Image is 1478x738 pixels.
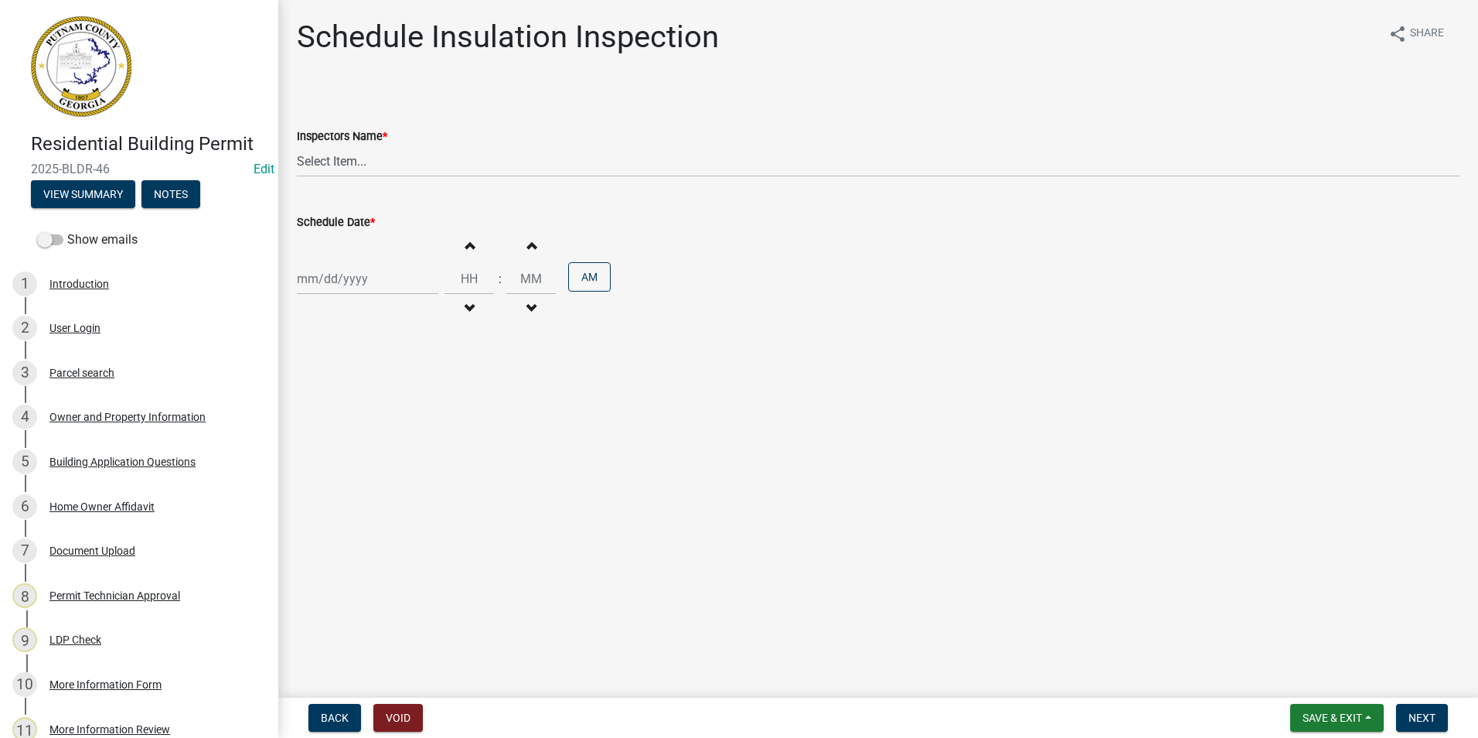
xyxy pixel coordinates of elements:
[49,724,170,735] div: More Information Review
[1388,25,1407,43] i: share
[49,278,109,289] div: Introduction
[141,180,200,208] button: Notes
[12,494,37,519] div: 6
[37,231,138,249] label: Show emails
[49,501,155,512] div: Home Owner Affidavit
[506,263,556,295] input: Minutes
[297,19,719,56] h1: Schedule Insulation Inspection
[12,583,37,608] div: 8
[1396,704,1448,732] button: Next
[1408,712,1435,724] span: Next
[49,590,180,601] div: Permit Technician Approval
[297,132,387,142] label: Inspectors Name
[31,162,247,176] span: 2025-BLDR-46
[31,133,266,155] h4: Residential Building Permit
[49,367,114,378] div: Parcel search
[1290,704,1384,732] button: Save & Exit
[254,162,274,176] wm-modal-confirm: Edit Application Number
[141,189,200,201] wm-modal-confirm: Notes
[12,360,37,385] div: 3
[12,316,37,340] div: 2
[49,412,206,422] div: Owner and Property Information
[308,704,361,732] button: Back
[568,262,611,292] button: AM
[297,217,375,228] label: Schedule Date
[31,16,131,117] img: Putnam County, Georgia
[297,263,438,295] input: mm/dd/yyyy
[1303,712,1362,724] span: Save & Exit
[49,545,135,556] div: Document Upload
[494,270,506,289] div: :
[12,672,37,697] div: 10
[373,704,423,732] button: Void
[31,189,135,201] wm-modal-confirm: Summary
[254,162,274,176] a: Edit
[31,180,135,208] button: View Summary
[12,272,37,296] div: 1
[12,405,37,429] div: 4
[1410,25,1444,43] span: Share
[1376,19,1456,49] button: shareShare
[49,634,101,645] div: LDP Check
[12,449,37,474] div: 5
[49,323,100,333] div: User Login
[49,679,162,690] div: More Information Form
[444,263,494,295] input: Hours
[49,456,196,467] div: Building Application Questions
[12,538,37,563] div: 7
[321,712,349,724] span: Back
[12,627,37,652] div: 9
